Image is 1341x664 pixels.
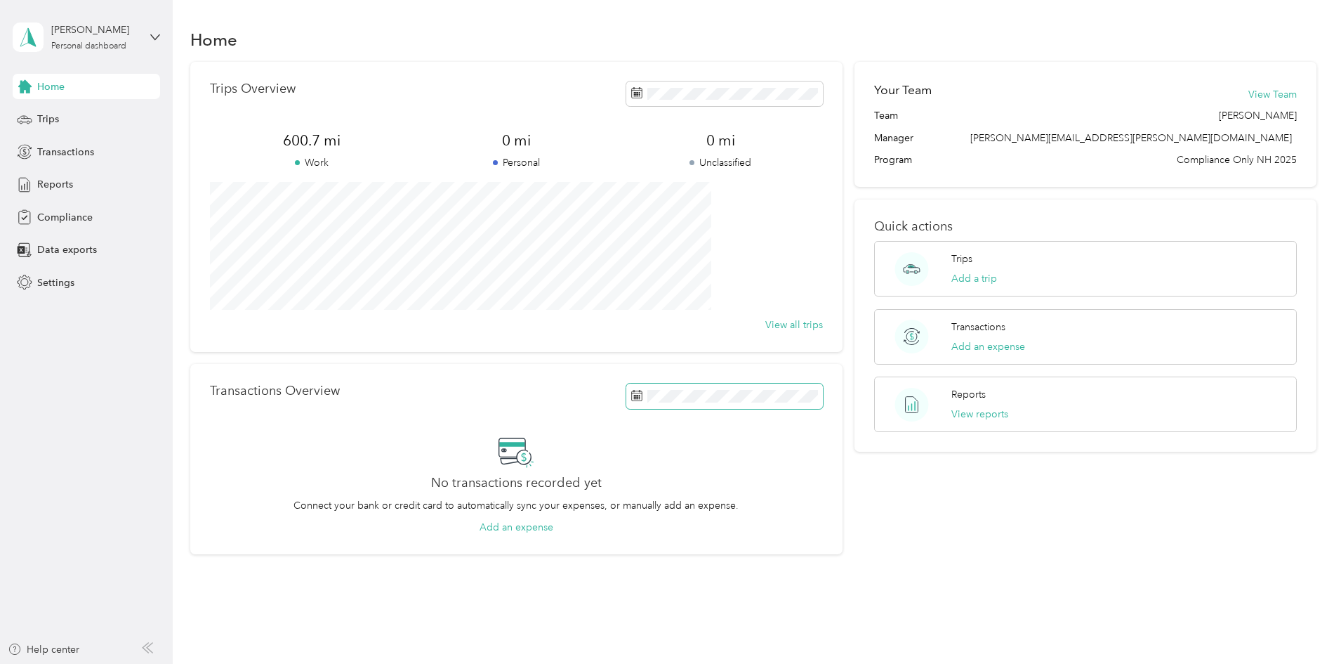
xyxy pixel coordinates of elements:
span: Trips [37,112,59,126]
h2: Your Team [874,82,932,99]
button: View Team [1248,87,1297,102]
span: Manager [874,131,913,145]
button: View all trips [765,318,823,332]
span: Transactions [37,145,94,160]
p: Quick actions [874,219,1297,234]
p: Transactions [951,320,1005,334]
p: Work [210,155,414,170]
div: [PERSON_NAME] [51,22,139,37]
p: Trips Overview [210,82,296,96]
p: Unclassified [619,155,823,170]
span: Settings [37,275,74,290]
span: 0 mi [619,131,823,150]
span: 0 mi [414,131,619,150]
h1: Home [190,32,237,47]
span: Team [874,108,898,123]
span: 600.7 mi [210,131,414,150]
button: Help center [8,642,79,657]
p: Transactions Overview [210,384,340,398]
button: Add an expense [951,339,1025,354]
span: [PERSON_NAME][EMAIL_ADDRESS][PERSON_NAME][DOMAIN_NAME] [970,132,1292,144]
button: View reports [951,407,1008,422]
div: Personal dashboard [51,42,126,51]
h2: No transactions recorded yet [431,476,602,490]
p: Connect your bank or credit card to automatically sync your expenses, or manually add an expense. [293,498,739,513]
p: Trips [951,252,972,266]
button: Add a trip [951,271,997,286]
span: Reports [37,177,73,192]
p: Personal [414,155,619,170]
span: [PERSON_NAME] [1219,108,1297,123]
button: Add an expense [480,520,553,535]
span: Home [37,79,65,94]
span: Data exports [37,242,97,257]
span: Program [874,152,912,167]
span: Compliance [37,210,93,225]
iframe: Everlance-gr Chat Button Frame [1262,585,1341,664]
p: Reports [951,387,986,402]
span: Compliance Only NH 2025 [1177,152,1297,167]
